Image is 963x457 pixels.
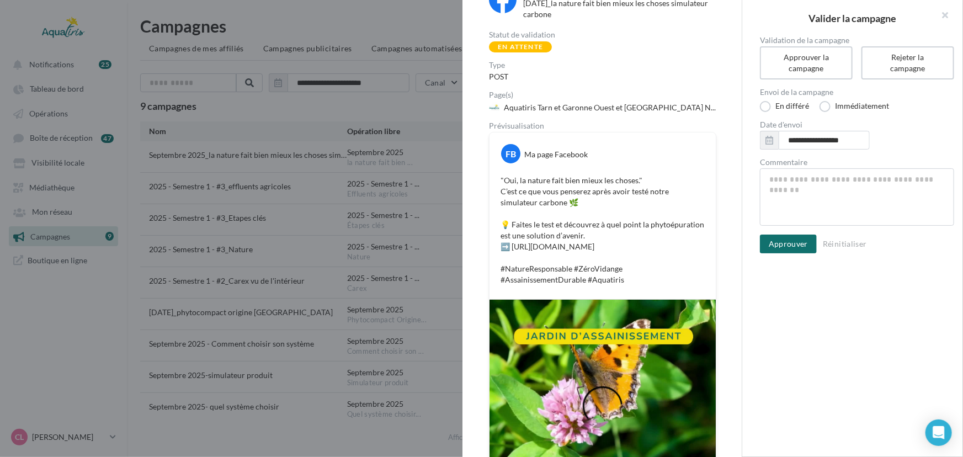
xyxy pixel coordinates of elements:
[501,175,705,285] p: "Oui, la nature fait bien mieux les choses." C’est ce que vous penserez après avoir testé notre s...
[489,122,715,130] div: Prévisualisation
[875,52,941,74] div: Rejeter la campagne
[489,101,724,113] a: Aquatiris Tarn et Garonne Ouest et [GEOGRAPHIC_DATA] N...
[489,31,715,39] div: Statut de validation
[760,36,954,44] label: Validation de la campagne
[820,101,889,112] label: Immédiatement
[818,237,871,251] button: Réinitialiser
[504,102,716,113] span: Aquatiris Tarn et Garonne Ouest et [GEOGRAPHIC_DATA] N...
[760,158,954,166] label: Commentaire
[489,41,552,52] div: En attente
[489,61,715,69] div: Type
[489,71,715,82] div: POST
[760,121,954,129] label: Date d'envoi
[760,88,954,96] label: Envoi de la campagne
[760,235,817,253] button: Approuver
[501,144,520,163] div: FB
[760,13,945,23] h2: Valider la campagne
[773,52,839,74] div: Approuver la campagne
[925,419,952,446] div: Open Intercom Messenger
[489,91,724,99] div: Page(s)
[524,149,588,160] div: Ma page Facebook
[760,101,809,112] label: En différé
[489,102,500,113] img: 518254204_10240162472702135_4034926769936966815_n.jpg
